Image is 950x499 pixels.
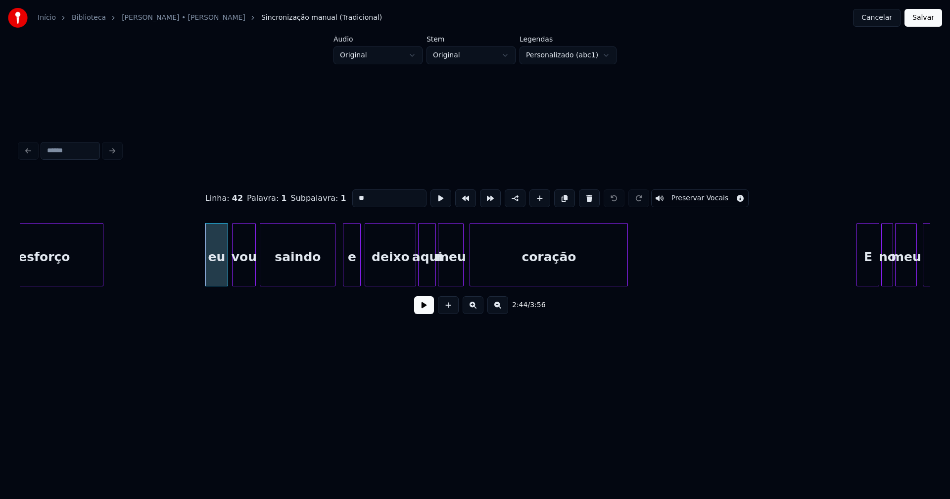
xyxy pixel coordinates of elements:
nav: breadcrumb [38,13,382,23]
button: Toggle [651,189,749,207]
div: Subpalavra : [291,192,346,204]
a: [PERSON_NAME] • [PERSON_NAME] [122,13,245,23]
span: 42 [232,193,243,203]
a: Biblioteca [72,13,106,23]
button: Salvar [904,9,942,27]
label: Stem [427,36,516,43]
div: / [512,300,536,310]
div: Linha : [205,192,243,204]
div: Palavra : [247,192,286,204]
span: 3:56 [530,300,545,310]
img: youka [8,8,28,28]
label: Áudio [333,36,423,43]
span: 2:44 [512,300,527,310]
span: Sincronização manual (Tradicional) [261,13,382,23]
label: Legendas [520,36,617,43]
button: Cancelar [853,9,901,27]
a: Início [38,13,56,23]
span: 1 [341,193,346,203]
span: 1 [281,193,286,203]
